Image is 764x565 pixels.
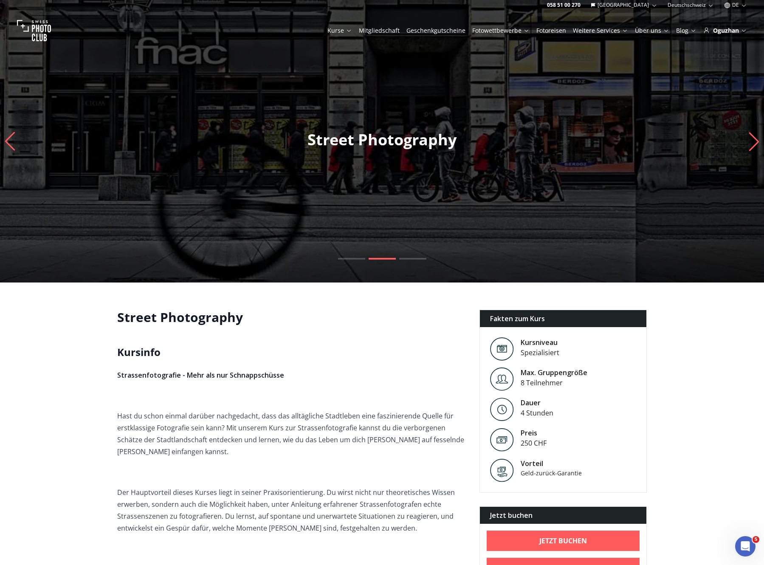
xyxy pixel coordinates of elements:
h1: Street Photography [117,310,466,325]
p: Hast du schon einmal darüber nachgedacht, dass das alltägliche Stadtleben eine faszinierende Quel... [117,410,466,458]
img: Swiss photo club [17,14,51,48]
a: Fotoreisen [536,26,566,35]
button: Blog [673,25,700,37]
img: Level [490,367,514,391]
a: Blog [676,26,696,35]
button: Über uns [631,25,673,37]
div: 4 Stunden [521,408,553,418]
button: Mitgliedschaft [355,25,403,37]
div: Oguzhan [703,26,747,35]
img: Level [490,337,514,361]
button: Kurse [324,25,355,37]
button: Weitere Services [569,25,631,37]
img: Level [490,398,514,421]
div: Jetzt buchen [480,507,647,524]
a: Kurse [327,26,352,35]
div: Spezialisiert [521,347,559,358]
div: Preis [521,428,547,438]
button: Fotowettbewerbe [469,25,533,37]
img: Vorteil [490,458,514,482]
button: Fotoreisen [533,25,569,37]
div: Fakten zum Kurs [480,310,647,327]
h2: Kursinfo [117,345,466,359]
a: Über uns [635,26,669,35]
a: Jetzt buchen [487,531,640,551]
div: Kursniveau [521,337,559,347]
iframe: Intercom live chat [735,536,756,557]
b: Jetzt buchen [539,536,587,546]
button: Geschenkgutscheine [403,25,469,37]
span: 5 [753,536,759,543]
strong: Strassenfotografie - Mehr als nur Schnappschüsse [117,370,284,380]
div: Vorteil [521,458,593,469]
a: Geschenkgutscheine [406,26,465,35]
div: 250 CHF [521,438,547,448]
a: Fotowettbewerbe [472,26,530,35]
p: Der Hauptvorteil dieses Kurses liegt in seiner Praxisorientierung. Du wirst nicht nur theoretisch... [117,486,466,534]
a: 058 51 00 270 [547,2,581,8]
div: Geld-zurück-Garantie [521,469,593,477]
div: Dauer [521,398,553,408]
a: Weitere Services [573,26,628,35]
div: Max. Gruppengröße [521,367,587,378]
img: Preis [490,428,514,452]
div: 8 Teilnehmer [521,378,587,388]
a: Mitgliedschaft [359,26,400,35]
